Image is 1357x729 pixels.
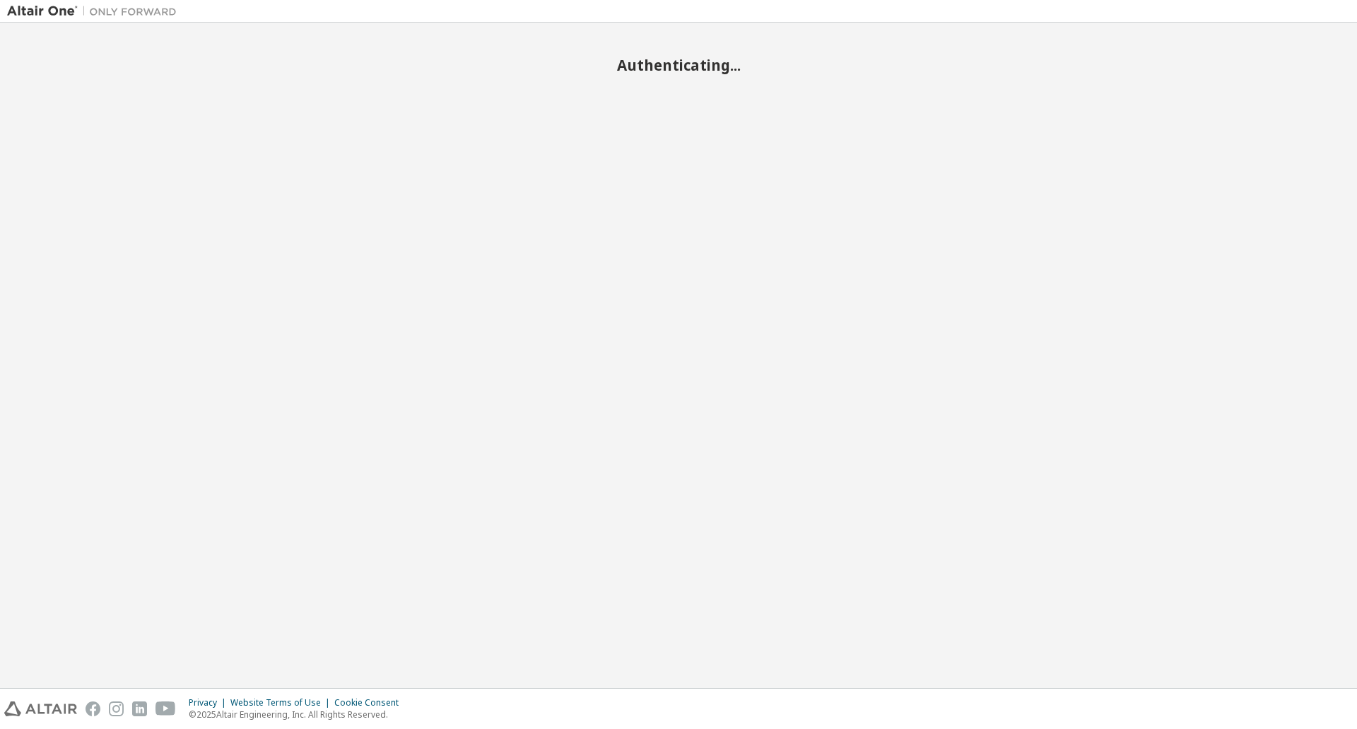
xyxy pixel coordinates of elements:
div: Privacy [189,697,230,708]
img: youtube.svg [155,701,176,716]
img: facebook.svg [86,701,100,716]
img: altair_logo.svg [4,701,77,716]
h2: Authenticating... [7,56,1350,74]
div: Cookie Consent [334,697,407,708]
p: © 2025 Altair Engineering, Inc. All Rights Reserved. [189,708,407,721]
div: Website Terms of Use [230,697,334,708]
img: instagram.svg [109,701,124,716]
img: Altair One [7,4,184,18]
img: linkedin.svg [132,701,147,716]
